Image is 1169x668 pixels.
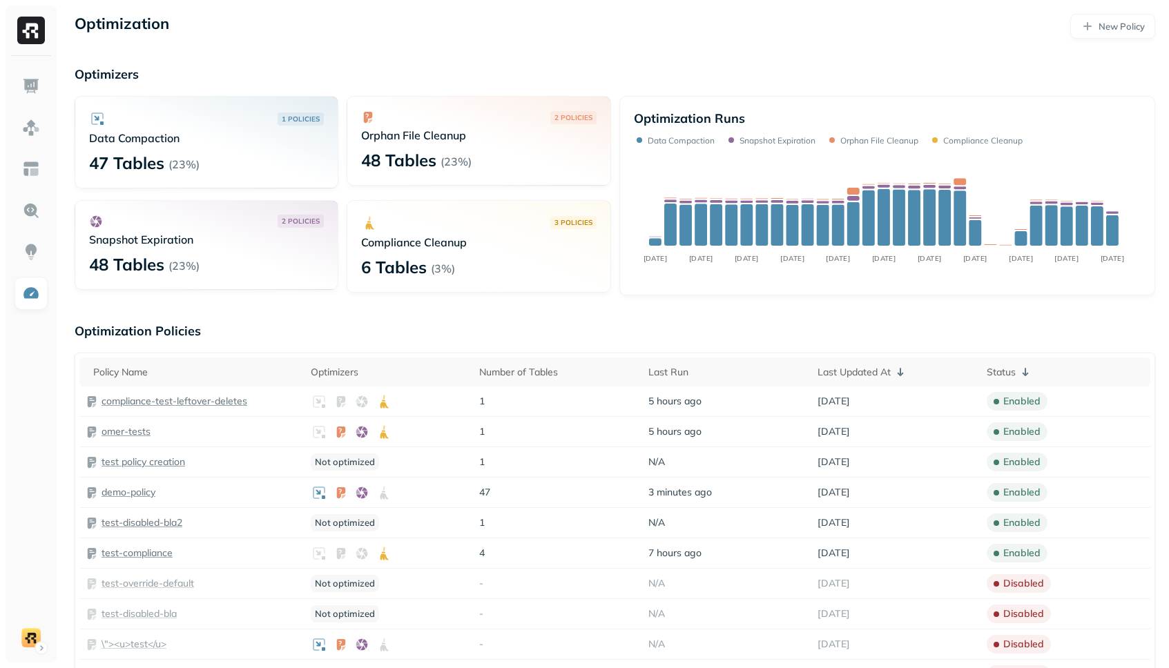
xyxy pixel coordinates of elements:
[102,516,182,529] a: test-disabled-bla2
[361,235,596,249] p: Compliance Cleanup
[89,131,324,145] p: Data Compaction
[818,516,850,529] span: [DATE]
[479,577,637,590] p: -
[93,366,300,379] div: Policy Name
[1003,638,1044,651] p: disabled
[648,607,665,620] span: N/A
[441,155,472,168] p: ( 23% )
[479,366,637,379] div: Number of Tables
[102,638,166,651] a: \"><u>test</u>
[818,638,850,651] span: [DATE]
[22,119,40,137] img: Assets
[1003,547,1041,560] p: enabled
[648,395,702,408] span: 5 hours ago
[479,638,637,651] p: -
[361,256,427,278] p: 6 Tables
[826,254,850,262] tspan: [DATE]
[1070,14,1155,39] a: New Policy
[17,17,45,44] img: Ryft
[168,259,200,273] p: ( 23% )
[648,638,665,651] span: N/A
[479,547,637,560] p: 4
[479,455,637,469] p: 1
[1003,607,1044,620] p: disabled
[554,217,592,228] p: 3 POLICIES
[648,516,665,529] span: N/A
[479,486,637,499] p: 47
[311,453,379,471] p: Not optimized
[735,254,759,262] tspan: [DATE]
[102,486,155,499] p: demo-policy
[634,110,745,126] p: Optimization Runs
[361,128,596,142] p: Orphan File Cleanup
[89,253,164,275] p: 48 Tables
[943,135,1023,146] p: Compliance Cleanup
[818,455,850,469] span: [DATE]
[688,254,713,262] tspan: [DATE]
[89,152,164,174] p: 47 Tables
[102,547,173,560] a: test-compliance
[818,577,850,590] span: [DATE]
[818,547,850,560] span: [DATE]
[963,254,987,262] tspan: [DATE]
[818,486,850,499] span: [DATE]
[1054,254,1079,262] tspan: [DATE]
[1003,577,1044,590] p: disabled
[22,160,40,178] img: Asset Explorer
[21,628,41,647] img: demo
[1003,395,1041,408] p: enabled
[102,607,177,620] a: test-disabled-bla
[1003,425,1041,438] p: enabled
[648,577,665,590] span: N/A
[102,455,185,469] a: test policy creation
[311,366,469,379] div: Optimizers
[311,575,379,592] p: Not optimized
[102,395,247,408] p: compliance-test-leftover-deletes
[479,425,637,438] p: 1
[311,605,379,622] p: Not optimized
[648,455,665,469] span: N/A
[282,216,320,226] p: 2 POLICIES
[1100,254,1124,262] tspan: [DATE]
[168,157,200,171] p: ( 23% )
[1099,20,1145,33] p: New Policy
[648,425,702,438] span: 5 hours ago
[479,607,637,620] p: -
[648,486,712,499] span: 3 minutes ago
[840,135,918,146] p: Orphan File Cleanup
[75,323,1155,339] p: Optimization Policies
[361,149,436,171] p: 48 Tables
[22,243,40,261] img: Insights
[1003,516,1041,529] p: enabled
[1003,486,1041,499] p: enabled
[643,254,667,262] tspan: [DATE]
[818,364,976,380] div: Last Updated At
[648,366,806,379] div: Last Run
[431,262,455,275] p: ( 3% )
[1009,254,1033,262] tspan: [DATE]
[818,607,850,620] span: [DATE]
[102,425,151,438] a: omer-tests
[554,112,592,123] p: 2 POLICIES
[479,516,637,529] p: 1
[22,77,40,95] img: Dashboard
[89,233,324,246] p: Snapshot Expiration
[22,202,40,219] img: Query Explorer
[102,577,194,590] a: test-override-default
[22,284,40,302] img: Optimization
[818,425,850,438] span: [DATE]
[740,135,815,146] p: Snapshot Expiration
[282,114,320,124] p: 1 POLICIES
[1003,455,1041,469] p: enabled
[818,395,850,408] span: [DATE]
[871,254,896,262] tspan: [DATE]
[780,254,804,262] tspan: [DATE]
[75,14,169,39] p: Optimization
[917,254,941,262] tspan: [DATE]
